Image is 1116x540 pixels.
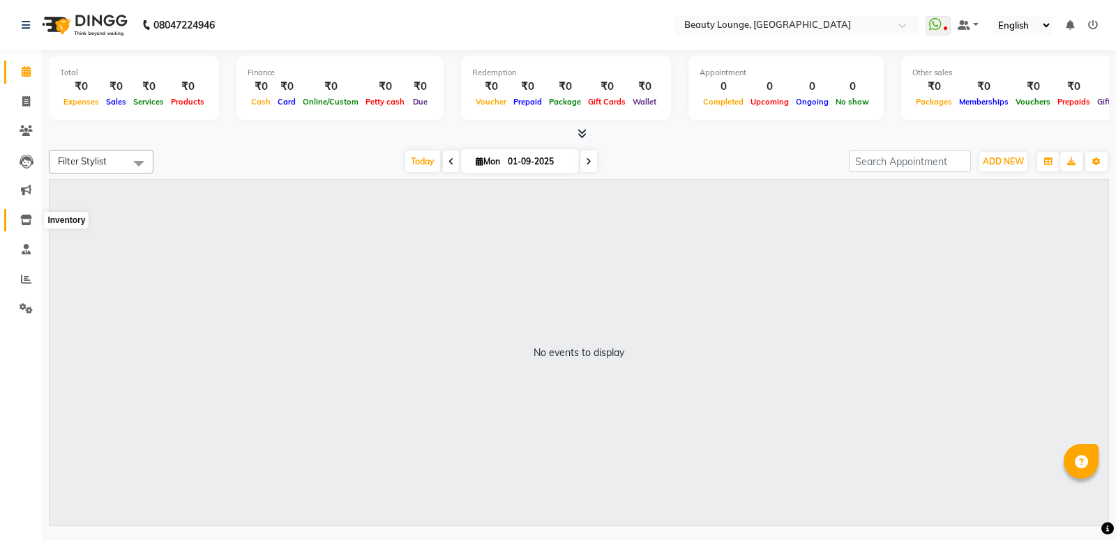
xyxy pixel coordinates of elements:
[472,79,510,95] div: ₹0
[956,79,1012,95] div: ₹0
[849,151,971,172] input: Search Appointment
[1054,79,1094,95] div: ₹0
[747,97,792,107] span: Upcoming
[248,97,274,107] span: Cash
[585,97,629,107] span: Gift Cards
[545,97,585,107] span: Package
[167,97,208,107] span: Products
[103,79,130,95] div: ₹0
[510,79,545,95] div: ₹0
[1012,97,1054,107] span: Vouchers
[545,79,585,95] div: ₹0
[983,156,1024,167] span: ADD NEW
[408,79,432,95] div: ₹0
[405,151,440,172] span: Today
[167,79,208,95] div: ₹0
[44,212,89,229] div: Inventory
[472,156,504,167] span: Mon
[792,97,832,107] span: Ongoing
[534,346,624,360] div: No events to display
[299,97,362,107] span: Online/Custom
[274,79,299,95] div: ₹0
[629,97,660,107] span: Wallet
[472,67,660,79] div: Redemption
[700,79,747,95] div: 0
[1054,97,1094,107] span: Prepaids
[832,97,873,107] span: No show
[747,79,792,95] div: 0
[248,79,274,95] div: ₹0
[274,97,299,107] span: Card
[130,97,167,107] span: Services
[510,97,545,107] span: Prepaid
[153,6,215,45] b: 08047224946
[409,97,431,107] span: Due
[700,97,747,107] span: Completed
[979,152,1027,171] button: ADD NEW
[792,79,832,95] div: 0
[103,97,130,107] span: Sales
[585,79,629,95] div: ₹0
[36,6,131,45] img: logo
[58,155,107,167] span: Filter Stylist
[60,67,208,79] div: Total
[832,79,873,95] div: 0
[912,97,956,107] span: Packages
[629,79,660,95] div: ₹0
[1012,79,1054,95] div: ₹0
[362,79,408,95] div: ₹0
[130,79,167,95] div: ₹0
[60,97,103,107] span: Expenses
[248,67,432,79] div: Finance
[299,79,362,95] div: ₹0
[956,97,1012,107] span: Memberships
[504,151,573,172] input: 2025-09-01
[362,97,408,107] span: Petty cash
[700,67,873,79] div: Appointment
[912,79,956,95] div: ₹0
[472,97,510,107] span: Voucher
[60,79,103,95] div: ₹0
